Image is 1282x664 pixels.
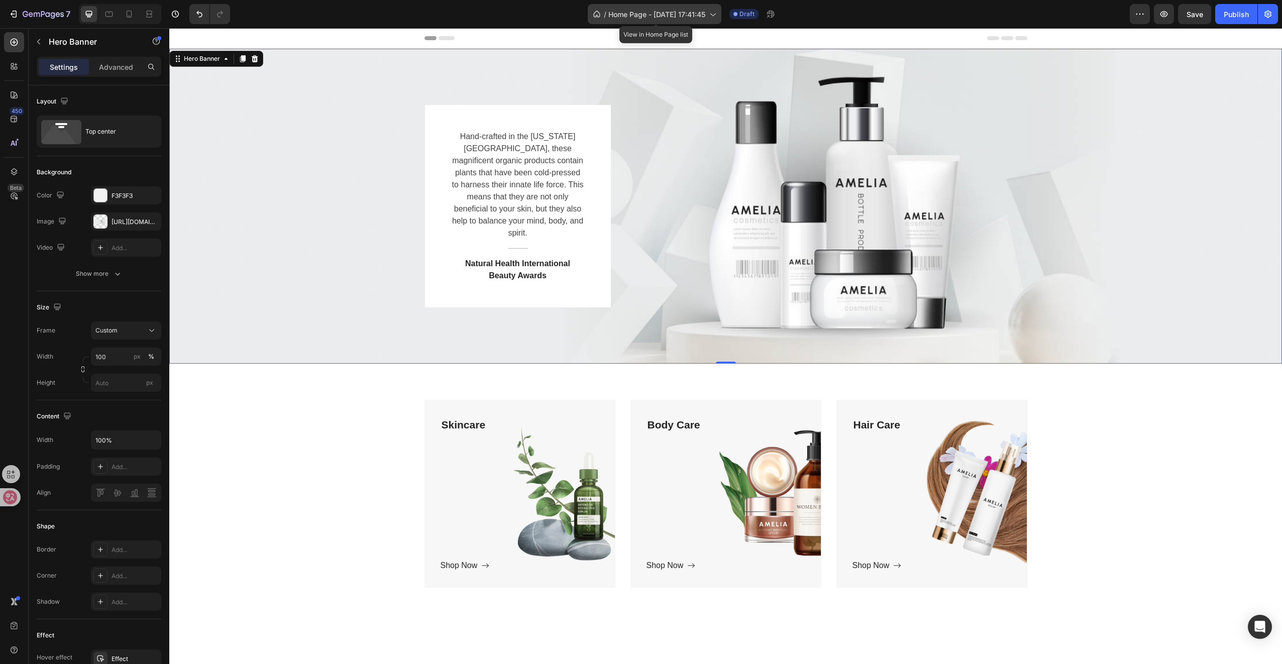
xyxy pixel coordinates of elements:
div: Content [37,410,73,423]
div: Shadow [37,597,60,606]
a: Shop Now [271,531,320,543]
div: Shape [37,522,55,531]
div: Add... [112,545,159,555]
button: % [131,351,143,363]
div: Shop Now [477,531,514,543]
span: Home Page - [DATE] 17:41:45 [608,9,705,20]
div: Background [37,168,71,177]
label: Width [37,352,53,361]
div: Publish [1224,9,1249,20]
div: Width [37,435,53,445]
div: px [134,352,141,361]
div: Align [37,488,51,497]
button: 7 [4,4,75,24]
p: Body Care [478,389,635,405]
div: Hover effect [37,653,72,662]
p: Hair Care [684,389,841,405]
a: Shop Now [683,531,732,543]
div: Add... [112,598,159,607]
div: Add... [112,572,159,581]
button: Publish [1215,4,1257,24]
div: Top center [85,120,147,143]
p: Skincare [272,389,429,405]
div: Hero Banner [13,26,53,35]
div: Shop Now [683,531,720,543]
span: px [146,379,153,386]
p: Settings [50,62,78,72]
input: Auto [91,431,161,449]
button: Show more [37,265,161,283]
div: Show more [76,269,123,279]
button: Custom [91,321,161,340]
span: Custom [95,326,118,335]
div: Image [37,215,68,229]
div: Open Intercom Messenger [1248,615,1272,639]
p: 7 [66,8,70,20]
div: Undo/Redo [189,4,230,24]
div: Corner [37,571,57,580]
iframe: Design area [169,28,1282,664]
button: Save [1178,4,1211,24]
input: px [91,374,161,392]
span: / [604,9,606,20]
label: Frame [37,326,55,335]
p: Hand-crafted in the [US_STATE][GEOGRAPHIC_DATA], these magnificent organic products contain plant... [282,102,415,211]
p: Hero Banner [49,36,134,48]
label: Height [37,378,55,387]
div: Add... [112,244,159,253]
div: Border [37,545,56,554]
div: Effect [112,654,159,663]
div: Shop Now [271,531,308,543]
div: Video [37,241,67,255]
a: Shop Now [477,531,526,543]
div: Effect [37,631,54,640]
span: Draft [739,10,755,19]
span: Save [1187,10,1203,19]
p: Natural Health International Beauty Awards [282,230,415,254]
div: Layout [37,95,70,108]
div: Color [37,189,66,202]
div: F3F3F3 [112,191,159,200]
p: Advanced [99,62,133,72]
div: % [148,352,154,361]
input: px% [91,348,161,366]
div: 450 [10,107,24,115]
div: Padding [37,462,60,471]
div: [URL][DOMAIN_NAME] [112,217,159,227]
div: Beta [8,184,24,192]
button: px [145,351,157,363]
div: Size [37,301,63,314]
div: Add... [112,463,159,472]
